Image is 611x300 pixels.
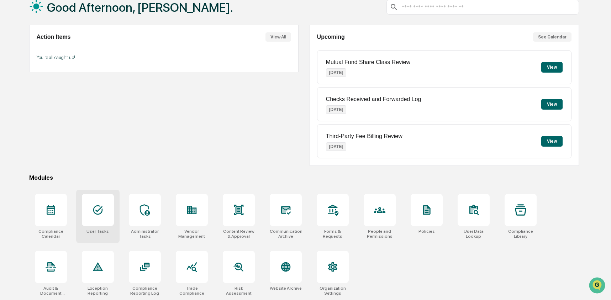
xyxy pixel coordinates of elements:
[7,54,20,67] img: 1746055101610-c473b297-6a78-478c-a979-82029cc54cd1
[129,286,161,296] div: Compliance Reporting Log
[326,105,347,114] p: [DATE]
[121,57,130,65] button: Start new chat
[223,229,255,239] div: Content Review & Approval
[24,54,117,62] div: Start new chat
[364,229,396,239] div: People and Permissions
[317,286,349,296] div: Organization Settings
[49,87,91,100] a: 🗄️Attestations
[50,120,86,126] a: Powered byPylon
[7,104,13,110] div: 🔎
[29,174,579,181] div: Modules
[317,34,345,40] h2: Upcoming
[7,90,13,96] div: 🖐️
[541,62,563,73] button: View
[82,286,114,296] div: Exception Reporting
[52,90,57,96] div: 🗄️
[129,229,161,239] div: Administrator Tasks
[541,99,563,110] button: View
[588,277,607,296] iframe: Open customer support
[418,229,435,234] div: Policies
[59,90,88,97] span: Attestations
[37,55,291,60] p: You're all caught up!
[7,15,130,26] p: How can we help?
[326,142,347,151] p: [DATE]
[326,68,347,77] p: [DATE]
[35,229,67,239] div: Compliance Calendar
[47,0,233,15] h1: Good Afternoon, [PERSON_NAME].
[14,90,46,97] span: Preclearance
[533,32,572,42] button: See Calendar
[326,59,410,65] p: Mutual Fund Share Class Review
[176,229,208,239] div: Vendor Management
[458,229,490,239] div: User Data Lookup
[270,286,302,291] div: Website Archive
[265,32,291,42] button: View All
[14,103,45,110] span: Data Lookup
[71,121,86,126] span: Pylon
[37,34,71,40] h2: Action Items
[35,286,67,296] div: Audit & Document Logs
[541,136,563,147] button: View
[223,286,255,296] div: Risk Assessment
[86,229,109,234] div: User Tasks
[505,229,537,239] div: Compliance Library
[4,100,48,113] a: 🔎Data Lookup
[326,133,402,140] p: Third-Party Fee Billing Review
[4,87,49,100] a: 🖐️Preclearance
[176,286,208,296] div: Trade Compliance
[317,229,349,239] div: Forms & Requests
[270,229,302,239] div: Communications Archive
[24,62,90,67] div: We're available if you need us!
[326,96,421,102] p: Checks Received and Forwarded Log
